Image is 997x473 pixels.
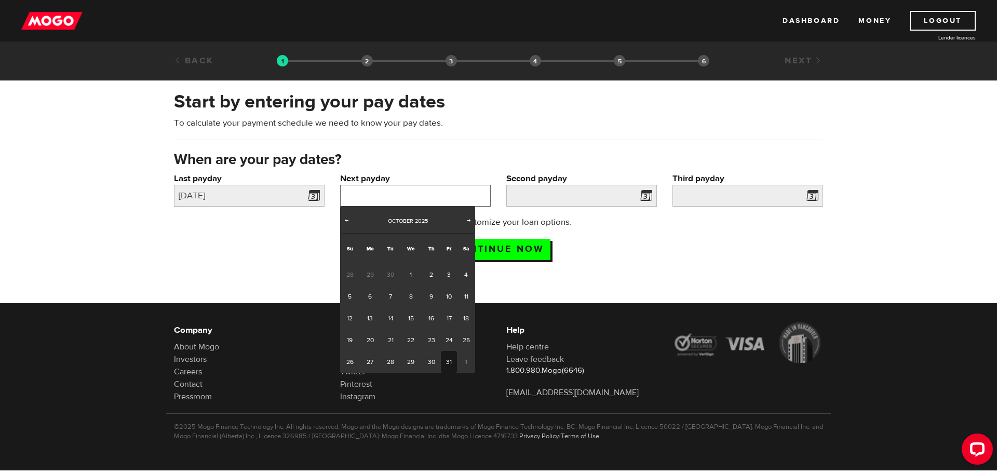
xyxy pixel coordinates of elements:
a: Help centre [506,342,549,352]
a: Instagram [340,391,375,402]
a: 26 [340,351,359,373]
a: Careers [174,367,202,377]
h6: Company [174,324,325,336]
a: [EMAIL_ADDRESS][DOMAIN_NAME] [506,387,639,398]
a: 18 [457,307,475,329]
p: ©2025 Mogo Finance Technology Inc. All rights reserved. Mogo and the Mogo designs are trademarks ... [174,422,823,441]
img: transparent-188c492fd9eaac0f573672f40bb141c2.gif [277,55,288,66]
a: 11 [457,286,475,307]
a: 17 [441,307,457,329]
a: 24 [441,329,457,351]
h2: Start by entering your pay dates [174,91,823,113]
a: Lender licences [898,34,976,42]
a: 15 [400,307,422,329]
label: Next payday [340,172,491,185]
span: Thursday [428,245,435,252]
a: Investors [174,354,207,364]
a: Next [464,216,474,226]
span: 28 [340,264,359,286]
a: 2 [422,264,441,286]
a: 30 [422,351,441,373]
a: 12 [340,307,359,329]
a: Pinterest [340,379,372,389]
span: 2025 [415,217,428,225]
a: 29 [400,351,422,373]
a: Leave feedback [506,354,564,364]
iframe: LiveChat chat widget [953,429,997,473]
a: 25 [457,329,475,351]
img: legal-icons-92a2ffecb4d32d839781d1b4e4802d7b.png [672,322,823,363]
a: Prev [341,216,352,226]
span: Wednesday [407,245,414,252]
a: 7 [381,286,400,307]
a: About Mogo [174,342,219,352]
a: 14 [381,307,400,329]
a: 31 [441,351,457,373]
h3: When are your pay dates? [174,152,823,168]
a: Logout [910,11,976,31]
a: 3 [441,264,457,286]
span: Next [465,216,473,224]
a: 4 [457,264,475,286]
a: 22 [400,329,422,351]
span: October [388,217,413,225]
a: 8 [400,286,422,307]
a: Back [174,55,214,66]
p: Next up: Customize your loan options. [396,216,602,228]
a: Pressroom [174,391,212,402]
p: 1.800.980.Mogo(6646) [506,366,657,376]
a: 10 [441,286,457,307]
a: 16 [422,307,441,329]
a: 27 [359,351,381,373]
a: Next [785,55,823,66]
span: Sunday [347,245,353,252]
span: Saturday [463,245,469,252]
input: Continue now [447,239,550,260]
span: 1 [457,351,475,373]
a: 13 [359,307,381,329]
a: 21 [381,329,400,351]
a: 9 [422,286,441,307]
a: 6 [359,286,381,307]
a: 1 [400,264,422,286]
a: Contact [174,379,203,389]
a: Privacy Policy [519,432,559,440]
label: Third payday [672,172,823,185]
p: To calculate your payment schedule we need to know your pay dates. [174,117,823,129]
span: 30 [381,264,400,286]
label: Second payday [506,172,657,185]
a: 28 [381,351,400,373]
a: 19 [340,329,359,351]
label: Last payday [174,172,325,185]
a: Dashboard [783,11,840,31]
img: mogo_logo-11ee424be714fa7cbb0f0f49df9e16ec.png [21,11,83,31]
span: Monday [367,245,374,252]
span: Tuesday [387,245,394,252]
a: 20 [359,329,381,351]
a: Money [858,11,891,31]
span: Prev [342,216,351,224]
h6: Help [506,324,657,336]
span: Friday [447,245,451,252]
a: Terms of Use [561,432,599,440]
a: 23 [422,329,441,351]
a: 5 [340,286,359,307]
span: 29 [359,264,381,286]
